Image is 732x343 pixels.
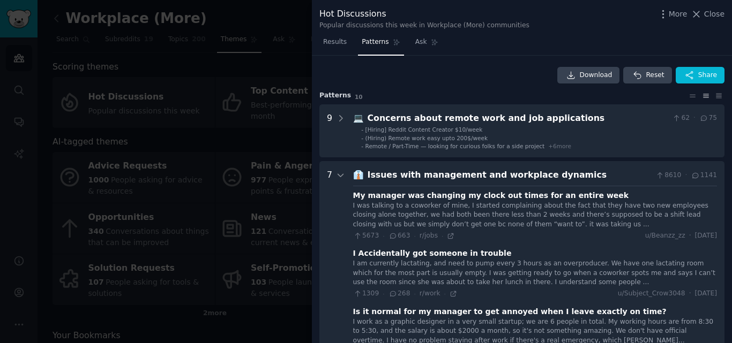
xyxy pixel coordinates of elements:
[353,248,512,259] div: I Accidentally got someone in trouble
[358,34,404,56] a: Patterns
[689,231,691,241] span: ·
[655,171,682,180] span: 8610
[699,113,717,123] span: 75
[689,289,691,299] span: ·
[365,126,483,133] span: [Hiring] Reddit Content Creator $10/week
[383,290,384,298] span: ·
[355,94,363,100] span: 10
[691,9,724,20] button: Close
[353,113,364,123] span: 💻
[389,289,410,299] span: 268
[361,134,363,142] div: -
[362,37,389,47] span: Patterns
[685,171,687,180] span: ·
[420,232,438,239] span: r/jobs
[618,289,685,299] span: u/Subject_Crow3048
[365,135,488,141] span: (Hiring) Remote work easy upto 200$/week
[693,113,696,123] span: ·
[444,290,446,298] span: ·
[319,34,350,56] a: Results
[353,289,379,299] span: 1309
[646,71,664,80] span: Reset
[412,34,442,56] a: Ask
[414,232,415,240] span: ·
[645,231,685,241] span: u/Beanzz_zz
[557,67,620,84] a: Download
[676,67,724,84] button: Share
[672,113,690,123] span: 62
[414,290,415,298] span: ·
[691,171,717,180] span: 1141
[323,37,347,47] span: Results
[623,67,671,84] button: Reset
[704,9,724,20] span: Close
[548,143,571,149] span: + 6 more
[319,21,529,31] div: Popular discussions this week in Workplace (More) communities
[415,37,427,47] span: Ask
[389,231,410,241] span: 663
[368,112,668,125] div: Concerns about remote work and job applications
[361,142,363,150] div: -
[698,71,717,80] span: Share
[319,7,529,21] div: Hot Discussions
[353,231,379,241] span: 5673
[383,232,384,240] span: ·
[695,289,717,299] span: [DATE]
[669,9,688,20] span: More
[353,170,364,180] span: 👔
[580,71,613,80] span: Download
[695,231,717,241] span: [DATE]
[353,190,629,201] div: My manager was changing my clock out times for an entire week
[365,143,545,149] span: Remote / Part-Time — looking for curious folks for a side project
[353,259,717,287] div: I am currently lactating, and need to pump every 3 hours as an overproducer. We have one lactatin...
[368,169,652,182] div: Issues with management and workplace dynamics
[327,112,332,150] div: 9
[353,201,717,230] div: I was talking to a coworker of mine, I started complaining about the fact that they have two new ...
[353,306,667,317] div: Is it normal for my manager to get annoyed when I leave exactly on time?
[442,232,443,240] span: ·
[319,91,351,101] span: Pattern s
[420,289,440,297] span: r/work
[658,9,688,20] button: More
[361,126,363,133] div: -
